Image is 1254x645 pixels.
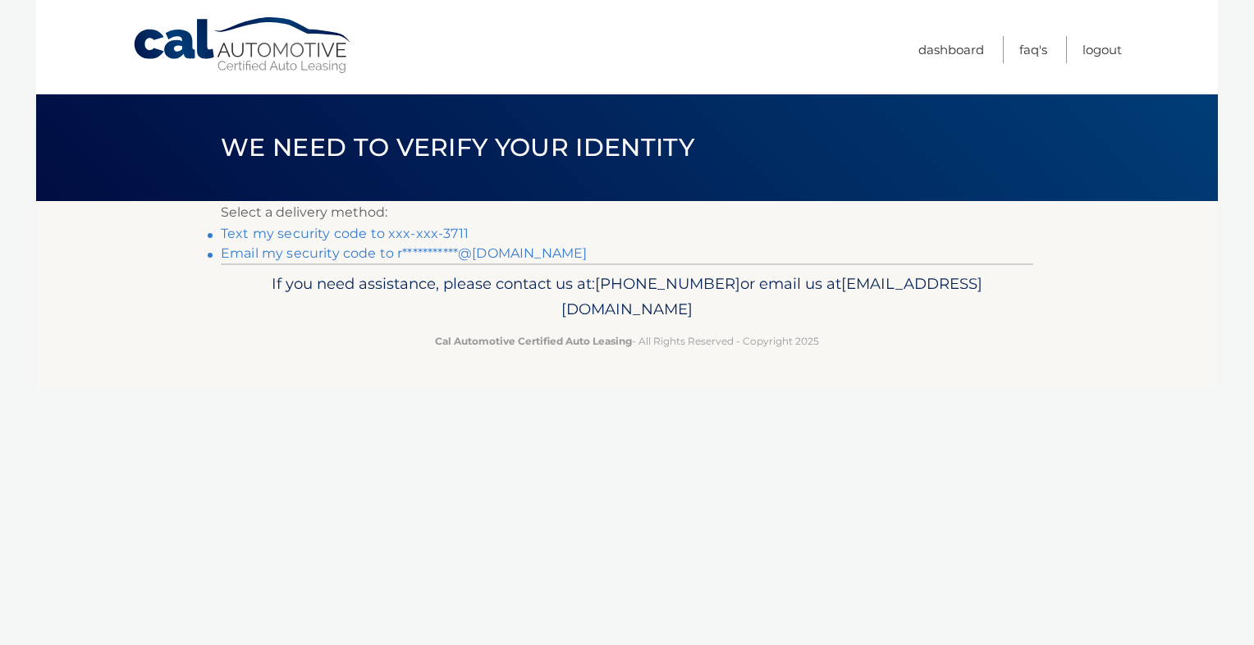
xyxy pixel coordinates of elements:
[1019,36,1047,63] a: FAQ's
[595,274,740,293] span: [PHONE_NUMBER]
[435,335,632,347] strong: Cal Automotive Certified Auto Leasing
[1082,36,1122,63] a: Logout
[221,226,469,241] a: Text my security code to xxx-xxx-3711
[231,332,1023,350] p: - All Rights Reserved - Copyright 2025
[918,36,984,63] a: Dashboard
[221,201,1033,224] p: Select a delivery method:
[231,271,1023,323] p: If you need assistance, please contact us at: or email us at
[132,16,354,75] a: Cal Automotive
[221,132,694,162] span: We need to verify your identity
